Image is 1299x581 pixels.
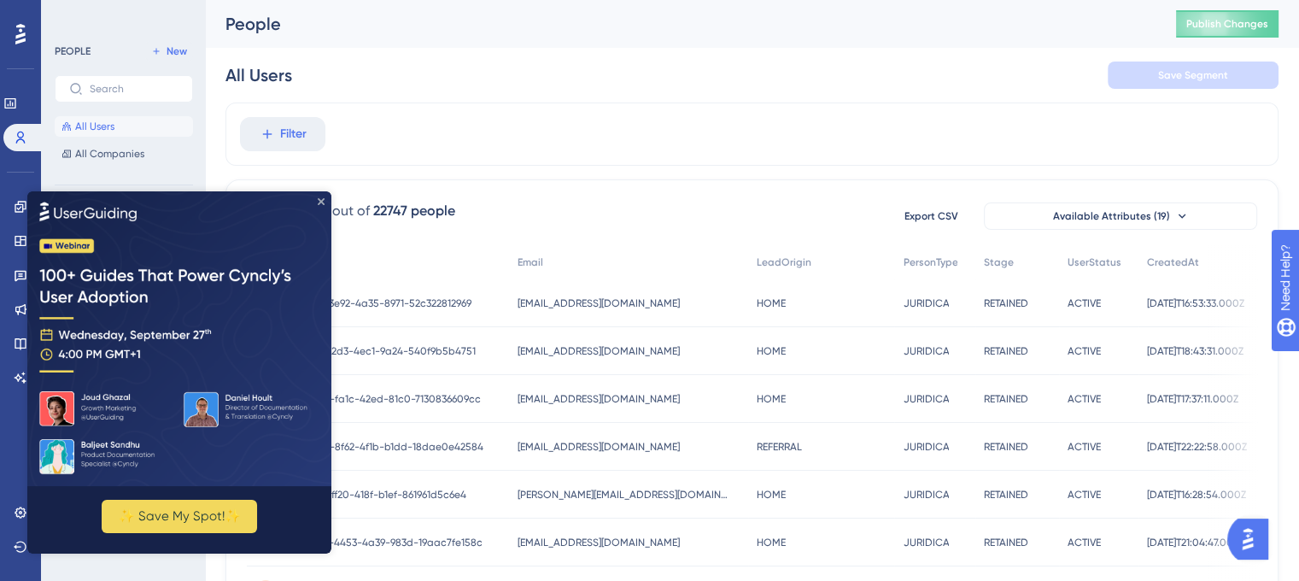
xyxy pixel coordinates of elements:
[1068,255,1121,269] span: UserStatus
[984,202,1257,230] button: Available Attributes (19)
[518,255,543,269] span: Email
[518,536,680,549] span: [EMAIL_ADDRESS][DOMAIN_NAME]
[74,308,230,342] button: ✨ Save My Spot!✨
[283,344,476,358] span: 747f22fd-72d3-4ec1-9a24-540f9b5b4751
[240,117,325,151] button: Filter
[283,296,471,310] span: fb82f6e7-3e92-4a35-8971-52c322812969
[903,440,949,454] span: JURIDICA
[984,392,1028,406] span: RETAINED
[283,488,466,502] span: 5188768e-ff20-418f-b1ef-861961d5c6e4
[1068,392,1101,406] span: ACTIVE
[75,120,114,133] span: All Users
[1147,440,1247,454] span: [DATE]T22:22:58.000Z
[1147,296,1244,310] span: [DATE]T16:53:33.000Z
[757,344,786,358] span: HOME
[1176,10,1279,38] button: Publish Changes
[518,392,680,406] span: [EMAIL_ADDRESS][DOMAIN_NAME]
[518,440,680,454] span: [EMAIL_ADDRESS][DOMAIN_NAME]
[225,63,292,87] div: All Users
[757,440,802,454] span: REFERRAL
[757,488,786,502] span: HOME
[1147,255,1199,269] span: CreatedAt
[55,116,193,137] button: All Users
[40,4,107,25] span: Need Help?
[903,488,949,502] span: JURIDICA
[518,344,680,358] span: [EMAIL_ADDRESS][DOMAIN_NAME]
[290,7,297,14] div: Close Preview
[1068,488,1101,502] span: ACTIVE
[984,440,1028,454] span: RETAINED
[903,255,957,269] span: PersonType
[984,296,1028,310] span: RETAINED
[90,83,178,95] input: Search
[1068,536,1101,549] span: ACTIVE
[1053,209,1170,223] span: Available Attributes (19)
[1147,344,1243,358] span: [DATE]T18:43:31.000Z
[225,12,1133,36] div: People
[984,488,1028,502] span: RETAINED
[904,209,958,223] span: Export CSV
[55,44,91,58] div: PEOPLE
[1186,17,1268,31] span: Publish Changes
[1227,514,1279,565] iframe: UserGuiding AI Assistant Launcher
[903,536,949,549] span: JURIDICA
[984,536,1028,549] span: RETAINED
[1068,440,1101,454] span: ACTIVE
[888,202,974,230] button: Export CSV
[903,296,949,310] span: JURIDICA
[903,392,949,406] span: JURIDICA
[518,296,680,310] span: [EMAIL_ADDRESS][DOMAIN_NAME]
[757,392,786,406] span: HOME
[283,536,483,549] span: 8bcf8eb2-4453-4a39-983d-19aac7fe158c
[984,255,1014,269] span: Stage
[280,124,307,144] span: Filter
[332,201,370,221] div: out of
[984,344,1028,358] span: RETAINED
[145,41,193,62] button: New
[1147,536,1245,549] span: [DATE]T21:04:47.000Z
[1147,392,1238,406] span: [DATE]T17:37:11.000Z
[283,440,483,454] span: 53d33a45-8f62-4f1b-b1dd-18dae0e42584
[1147,488,1246,502] span: [DATE]T16:28:54.000Z
[167,44,187,58] span: New
[903,344,949,358] span: JURIDICA
[757,296,786,310] span: HOME
[75,147,144,161] span: All Companies
[1158,68,1228,82] span: Save Segment
[518,488,731,502] span: [PERSON_NAME][EMAIL_ADDRESS][DOMAIN_NAME]
[1108,62,1279,89] button: Save Segment
[757,536,786,549] span: HOME
[55,144,193,164] button: All Companies
[283,392,481,406] span: ea41024d-fa1c-42ed-81c0-7130836609cc
[1068,296,1101,310] span: ACTIVE
[757,255,811,269] span: LeadOrigin
[373,201,455,221] div: 22747 people
[1068,344,1101,358] span: ACTIVE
